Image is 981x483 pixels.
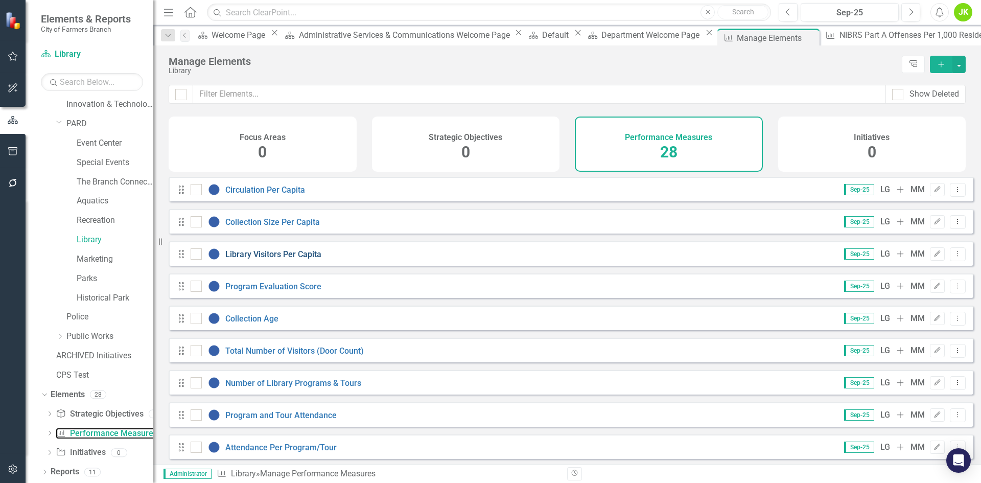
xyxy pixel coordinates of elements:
[910,313,925,325] div: MM
[77,215,153,226] a: Recreation
[51,389,85,401] a: Elements
[193,85,886,104] input: Filter Elements...
[66,331,153,342] a: Public Works
[225,282,321,291] a: Program Evaluation Score
[880,281,890,292] div: LG
[844,377,874,388] span: Sep-25
[225,314,278,324] a: Collection Age
[208,377,220,389] img: No Information
[880,184,890,196] div: LG
[225,217,320,227] a: Collection Size Per Capita
[231,469,256,478] a: Library
[844,345,874,356] span: Sep-25
[946,448,971,473] div: Open Intercom Messenger
[225,378,361,388] a: Number of Library Programs & Tours
[844,281,874,292] span: Sep-25
[208,344,220,357] img: No Information
[51,466,79,478] a: Reports
[880,313,890,325] div: LG
[880,377,890,389] div: LG
[717,5,768,19] button: Search
[737,32,817,44] div: Manage Elements
[41,73,143,91] input: Search Below...
[542,29,572,41] div: Default
[90,390,106,399] div: 28
[844,409,874,421] span: Sep-25
[111,448,127,457] div: 0
[77,292,153,304] a: Historical Park
[208,183,220,196] img: No Information
[225,410,337,420] a: Program and Tour Attendance
[169,56,897,67] div: Manage Elements
[225,249,321,259] a: Library Visitors Per Capita
[844,442,874,453] span: Sep-25
[77,157,153,169] a: Special Events
[880,248,890,260] div: LG
[910,248,925,260] div: MM
[5,12,23,30] img: ClearPoint Strategy
[66,311,153,323] a: Police
[804,7,895,19] div: Sep-25
[163,469,212,479] span: Administrator
[880,442,890,453] div: LG
[208,216,220,228] img: No Information
[225,185,305,195] a: Circulation Per Capita
[880,345,890,357] div: LG
[801,3,899,21] button: Sep-25
[910,345,925,357] div: MM
[77,195,153,207] a: Aquatics
[225,346,364,356] a: Total Number of Visitors (Door Count)
[208,409,220,421] img: No Information
[880,409,890,421] div: LG
[880,216,890,228] div: LG
[66,118,153,130] a: PARD
[585,29,703,41] a: Department Welcome Page
[212,29,268,41] div: Welcome Page
[910,409,925,421] div: MM
[910,281,925,292] div: MM
[77,254,153,265] a: Marketing
[56,428,157,440] a: Performance Measures
[299,29,512,41] div: Administrative Services & Communications Welcome Page
[77,234,153,246] a: Library
[910,377,925,389] div: MM
[56,370,153,381] a: CPS Test
[66,99,153,110] a: Innovation & Technology
[844,184,874,195] span: Sep-25
[41,25,131,33] small: City of Farmers Branch
[909,88,959,100] div: Show Deleted
[217,468,559,480] div: » Manage Performance Measures
[208,280,220,292] img: No Information
[844,216,874,227] span: Sep-25
[240,133,286,142] h4: Focus Areas
[429,133,502,142] h4: Strategic Objectives
[77,273,153,285] a: Parks
[208,248,220,260] img: No Information
[149,409,165,418] div: 0
[56,408,143,420] a: Strategic Objectives
[868,143,876,161] span: 0
[169,67,897,75] div: Library
[910,184,925,196] div: MM
[207,4,771,21] input: Search ClearPoint...
[281,29,512,41] a: Administrative Services & Communications Welcome Page
[41,13,131,25] span: Elements & Reports
[225,443,337,452] a: Attendance Per Program/Tour
[910,442,925,453] div: MM
[461,143,470,161] span: 0
[77,176,153,188] a: The Branch Connection
[56,447,105,458] a: Initiatives
[844,313,874,324] span: Sep-25
[660,143,678,161] span: 28
[732,8,754,16] span: Search
[954,3,972,21] button: JK
[56,350,153,362] a: ARCHIVED Initiatives
[854,133,890,142] h4: Initiatives
[208,441,220,453] img: No Information
[41,49,143,60] a: Library
[208,312,220,325] img: No Information
[625,133,712,142] h4: Performance Measures
[84,468,101,476] div: 11
[195,29,268,41] a: Welcome Page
